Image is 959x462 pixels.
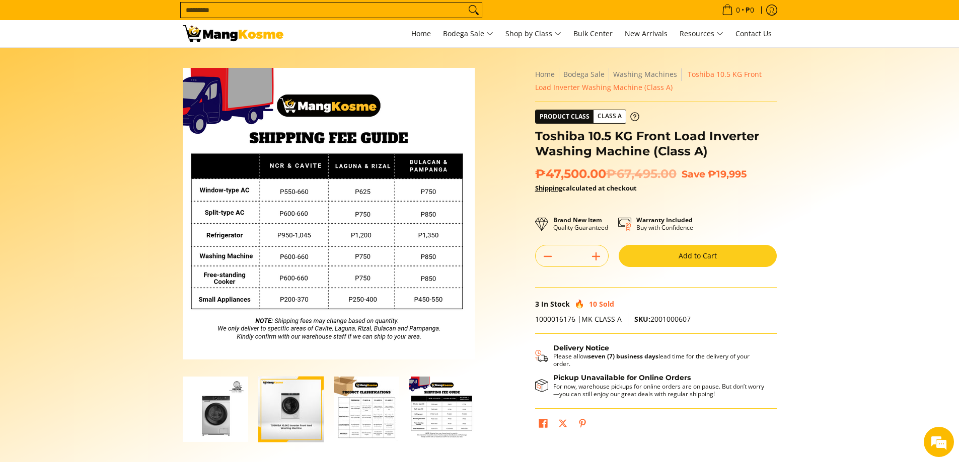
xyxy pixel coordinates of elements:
span: Toshiba 10.5 KG Front Load Inverter Washing Machine (Class A) [535,69,762,92]
p: Quality Guaranteed [553,216,608,231]
span: 2001000607 [634,314,691,324]
nav: Main Menu [293,20,777,47]
a: Share on Facebook [536,416,550,433]
span: 3 [535,299,539,309]
a: Home [406,20,436,47]
span: New Arrivals [625,29,668,38]
strong: Pickup Unavailable for Online Orders [553,373,691,382]
a: Bodega Sale [563,69,605,79]
span: 1000016176 |MK CLASS A [535,314,622,324]
strong: Delivery Notice [553,343,609,352]
a: New Arrivals [620,20,673,47]
span: Save [682,168,705,180]
img: Toshiba 10.5 KG Front Load Inverter Washing Machine (Class A) [183,68,475,359]
span: ₱47,500.00 [535,166,677,181]
a: Contact Us [730,20,777,47]
nav: Breadcrumbs [535,68,777,94]
span: Resources [680,28,723,40]
img: Toshiba 10.5 KG Front Load Inverter Washing Machine (Class A)-4 [409,377,475,442]
strong: Brand New Item [553,216,602,224]
span: 0 [734,7,742,14]
a: Shipping [535,183,562,193]
span: In Stock [541,299,570,309]
a: Bodega Sale [438,20,498,47]
h1: Toshiba 10.5 KG Front Load Inverter Washing Machine (Class A) [535,129,777,159]
button: Add [584,248,608,264]
span: Class A [594,110,626,123]
span: Bulk Center [573,29,613,38]
button: Add to Cart [619,245,777,267]
span: Sold [599,299,614,309]
a: Post on X [556,416,570,433]
a: Product Class Class A [535,110,639,124]
span: ₱19,995 [708,168,747,180]
span: • [719,5,757,16]
a: Washing Machines [613,69,677,79]
span: Product Class [536,110,594,123]
img: toshiba-10.5-kilogram-front-load-inverter-automatic-washing-machine-front-view [258,371,324,448]
button: Search [466,3,482,18]
a: Shop by Class [500,20,566,47]
strong: seven (7) business days [588,352,658,360]
button: Shipping & Delivery [535,344,767,368]
p: Buy with Confidence [636,216,693,231]
button: Subtract [536,248,560,264]
span: ₱0 [744,7,756,14]
span: 10 [589,299,597,309]
img: Toshiba 10.5 KG Front Load Inverter Washing Machine (Class A)-3 [334,377,399,442]
strong: Warranty Included [636,216,693,224]
p: Please allow lead time for the delivery of your order. [553,352,767,367]
p: For now, warehouse pickups for online orders are on pause. But don’t worry—you can still enjoy ou... [553,383,767,398]
span: Home [411,29,431,38]
img: Toshiba 10.5 KG Front Load Inverter Washing Machine (Class A)-1 [183,377,248,442]
span: Shop by Class [505,28,561,40]
img: Toshiba Automatic Front Load Washing Machine (Class A) l Mang Kosme [183,25,283,42]
a: Resources [675,20,728,47]
strong: calculated at checkout [535,183,637,193]
a: Bulk Center [568,20,618,47]
span: SKU: [634,314,650,324]
del: ₱67,495.00 [606,166,677,181]
span: Contact Us [735,29,772,38]
a: Pin on Pinterest [575,416,589,433]
a: Home [535,69,555,79]
span: Bodega Sale [443,28,493,40]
